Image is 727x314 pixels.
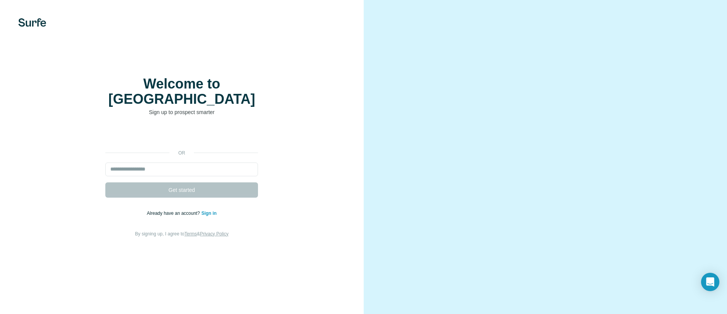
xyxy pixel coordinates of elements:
h1: Welcome to [GEOGRAPHIC_DATA] [105,76,258,107]
p: or [169,150,194,156]
span: By signing up, I agree to & [135,231,229,237]
a: Sign in [201,211,217,216]
img: Surfe's logo [18,18,46,27]
p: Sign up to prospect smarter [105,108,258,116]
a: Privacy Policy [200,231,229,237]
a: Terms [184,231,197,237]
span: Already have an account? [147,211,201,216]
div: Open Intercom Messenger [701,273,719,291]
iframe: Sign in with Google Button [102,127,262,144]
